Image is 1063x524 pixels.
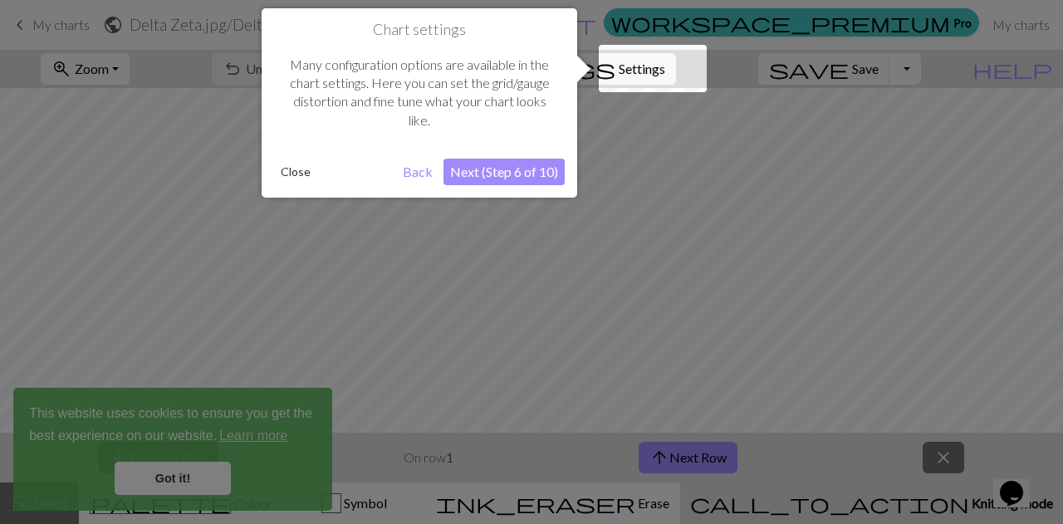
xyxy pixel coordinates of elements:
h1: Chart settings [274,21,565,39]
button: Next (Step 6 of 10) [443,159,565,185]
button: Close [274,159,317,184]
button: Back [396,159,439,185]
div: Many configuration options are available in the chart settings. Here you can set the grid/gauge d... [274,39,565,147]
div: Chart settings [262,8,577,198]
